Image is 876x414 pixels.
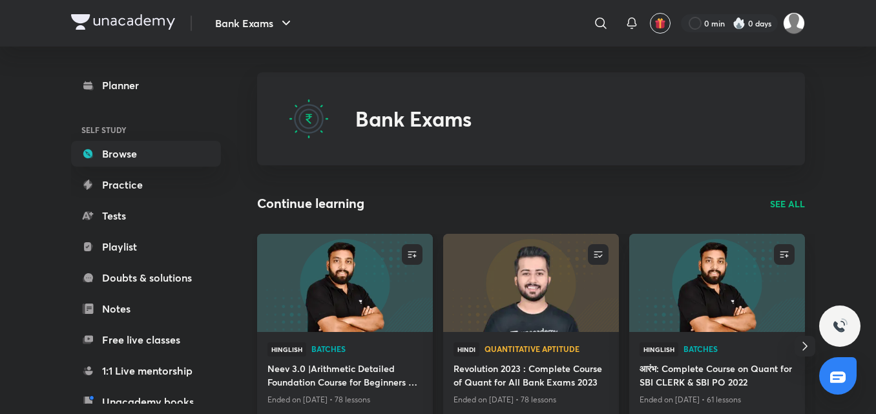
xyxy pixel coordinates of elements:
[355,107,472,131] h2: Bank Exams
[207,10,302,36] button: Bank Exams
[71,14,175,30] img: Company Logo
[257,234,433,332] a: new-thumbnail
[454,362,609,391] a: Revolution 2023 : Complete Course of Quant for All Bank Exams 2023
[640,362,795,391] a: आरंभ: Complete Course on Quant for SBI CLERK & SBI PO 2022
[71,172,221,198] a: Practice
[485,345,609,353] span: Quantitative Aptitude
[733,17,746,30] img: streak
[627,233,806,333] img: new-thumbnail
[71,358,221,384] a: 1:1 Live mentorship
[441,233,620,333] img: new-thumbnail
[267,342,306,357] span: Hinglish
[71,296,221,322] a: Notes
[71,141,221,167] a: Browse
[71,72,221,98] a: Planner
[683,345,795,353] span: Batches
[832,318,848,334] img: ttu
[71,234,221,260] a: Playlist
[267,362,422,391] a: Neev 3.0 |Arithmetic Detailed Foundation Course for Beginners All Bank Exam 2025
[71,327,221,353] a: Free live classes
[454,391,609,408] p: Ended on [DATE] • 78 lessons
[257,194,364,213] h2: Continue learning
[640,391,795,408] p: Ended on [DATE] • 61 lessons
[267,391,422,408] p: Ended on [DATE] • 78 lessons
[454,342,479,357] span: Hindi
[71,119,221,141] h6: SELF STUDY
[629,234,805,332] a: new-thumbnail
[71,203,221,229] a: Tests
[783,12,805,34] img: Anjali
[654,17,666,29] img: avatar
[311,345,422,354] a: Batches
[288,98,329,140] img: Bank Exams
[71,14,175,33] a: Company Logo
[640,342,678,357] span: Hinglish
[485,345,609,354] a: Quantitative Aptitude
[255,233,434,333] img: new-thumbnail
[311,345,422,353] span: Batches
[683,345,795,354] a: Batches
[71,265,221,291] a: Doubts & solutions
[770,197,805,211] a: SEE ALL
[443,234,619,332] a: new-thumbnail
[650,13,671,34] button: avatar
